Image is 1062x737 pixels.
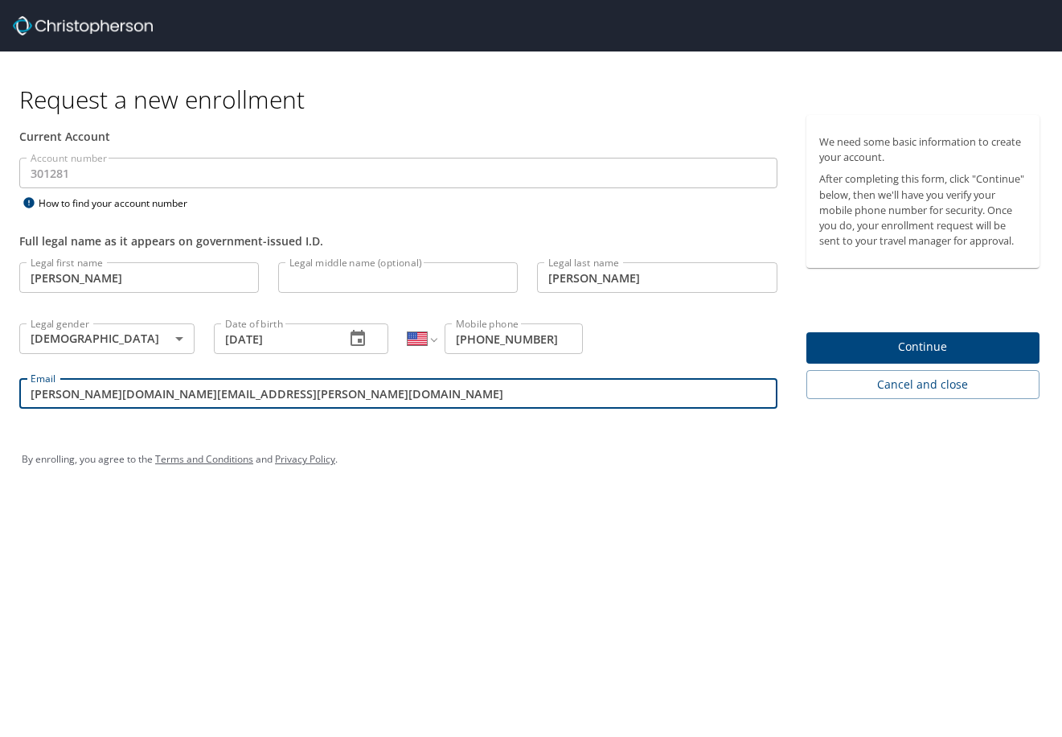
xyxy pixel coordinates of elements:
span: Cancel and close [819,375,1027,395]
p: We need some basic information to create your account. [819,134,1027,165]
div: Full legal name as it appears on government-issued I.D. [19,233,777,249]
p: After completing this form, click "Continue" below, then we'll have you verify your mobile phone ... [819,171,1027,249]
h1: Request a new enrollment [19,84,1052,115]
input: MM/DD/YYYY [214,323,333,354]
button: Cancel and close [806,370,1039,400]
a: Terms and Conditions [155,452,253,466]
div: By enrolling, you agree to the and . [22,439,1040,480]
div: Current Account [19,128,777,145]
button: Continue [806,332,1039,364]
a: Privacy Policy [275,452,335,466]
span: Continue [819,337,1027,357]
img: cbt logo [13,16,153,35]
div: [DEMOGRAPHIC_DATA] [19,323,195,354]
input: Enter phone number [445,323,583,354]
div: How to find your account number [19,193,220,213]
